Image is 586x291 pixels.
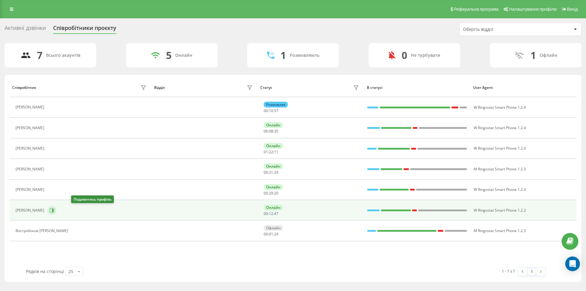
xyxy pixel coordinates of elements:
span: 29 [274,170,278,175]
span: W Ringostat Smart Phone 1.2.2 [474,208,526,213]
span: 00 [264,170,268,175]
span: 24 [274,231,278,237]
div: 5 [166,49,172,61]
span: 00 [264,211,268,216]
div: Співробітники проєкту [53,25,116,34]
span: W Ringostat Smart Phone 1.2.4 [474,105,526,110]
span: 29 [269,191,273,196]
div: Офлайн [264,225,283,231]
div: : : [264,170,278,175]
div: Онлайн [264,143,283,149]
div: 1 [280,49,286,61]
div: [PERSON_NAME] [16,105,46,109]
span: 10 [269,108,273,113]
div: Оберіть відділ [463,27,536,32]
div: [PERSON_NAME] [16,146,46,151]
span: 11 [274,149,278,155]
span: 01 [264,149,268,155]
div: Розмовляють [290,53,319,58]
div: 0 [402,49,407,61]
div: В статусі [367,85,468,90]
div: [PERSON_NAME] [16,167,46,171]
div: Open Intercom Messenger [565,256,580,271]
div: Онлайн [264,163,283,169]
div: : : [264,212,278,216]
span: Реферальна програма [454,7,499,12]
span: 08 [269,129,273,134]
span: 00 [264,231,268,237]
span: 31 [269,170,273,175]
div: Офлайн [540,53,557,58]
div: [PERSON_NAME] [16,126,46,130]
div: 7 [37,49,42,61]
div: : : [264,150,278,154]
span: 01 [269,231,273,237]
span: 35 [274,129,278,134]
span: 47 [274,211,278,216]
div: Відділ [154,85,165,90]
span: 06 [264,129,268,134]
div: User Agent [473,85,574,90]
span: Налаштування профілю [509,7,557,12]
div: 25 [68,268,73,275]
div: Онлайн [264,184,283,190]
a: 1 [527,267,536,276]
div: Востробоков [PERSON_NAME] [16,229,70,233]
span: 12 [269,211,273,216]
div: Не турбувати [411,53,440,58]
div: : : [264,191,278,195]
span: 00 [264,191,268,196]
div: : : [264,232,278,236]
div: : : [264,109,278,113]
span: 22 [269,149,273,155]
div: [PERSON_NAME] [16,187,46,192]
span: W Ringostat Smart Phone 1.2.4 [474,125,526,130]
span: W Ringostat Smart Phone 1.2.4 [474,187,526,192]
span: 00 [264,108,268,113]
div: 1 - 7 з 7 [502,268,515,274]
div: Активні дзвінки [5,25,46,34]
div: Співробітник [12,85,36,90]
span: M Ringostat Smart Phone 1.2.3 [474,228,526,233]
div: Розмовляє [264,102,288,107]
div: Онлайн [264,205,283,210]
span: Рядків на сторінці [26,268,64,274]
div: Подивитись профіль [71,195,114,203]
span: 57 [274,108,278,113]
div: Онлайн [175,53,192,58]
div: Всього акаунтів [46,53,80,58]
div: 1 [530,49,536,61]
div: Онлайн [264,122,283,128]
span: M Ringostat Smart Phone 1.2.3 [474,166,526,172]
div: Статус [260,85,272,90]
div: [PERSON_NAME] [16,208,46,213]
div: : : [264,129,278,133]
span: Вихід [567,7,578,12]
span: 20 [274,191,278,196]
span: W Ringostat Smart Phone 1.2.4 [474,146,526,151]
